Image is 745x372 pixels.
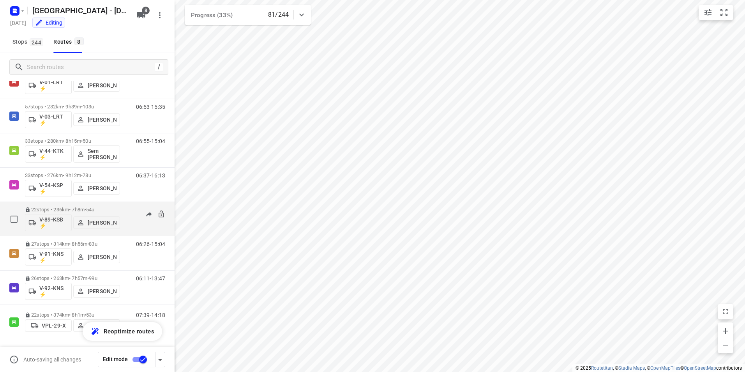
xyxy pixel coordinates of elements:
[185,5,311,25] div: Progress (33%)81/244
[25,145,72,163] button: V-44-KTK ⚡
[88,254,117,260] p: [PERSON_NAME]
[591,365,613,371] a: Routetitan
[74,37,84,45] span: 8
[716,5,732,20] button: Fit zoom
[86,207,94,213] span: 54u
[88,82,117,89] p: [PERSON_NAME]
[700,5,716,20] button: Map settings
[699,5,733,20] div: small contained button group
[7,18,29,27] h5: Project date
[268,10,289,19] p: 81/244
[88,117,117,123] p: [PERSON_NAME]
[27,61,155,73] input: Search routes
[157,210,165,219] button: Unlock route
[136,275,165,282] p: 06:11-13:47
[73,251,120,263] button: [PERSON_NAME]
[30,38,43,46] span: 244
[25,77,72,94] button: V-01-LRT ⚡
[25,172,120,178] p: 33 stops • 276km • 9h12m
[81,138,83,144] span: •
[39,113,68,126] p: V-03-LRT ⚡
[39,79,68,92] p: V-01-LRT ⚡
[39,182,68,195] p: V-54-KSP ⚡
[87,275,89,281] span: •
[136,241,165,247] p: 06:26-15:04
[73,182,120,195] button: [PERSON_NAME]
[81,172,83,178] span: •
[42,322,66,329] p: VPL-29-X
[576,365,742,371] li: © 2025 , © , © © contributors
[12,37,46,47] span: Stops
[88,148,117,160] p: Sem [PERSON_NAME]
[89,241,97,247] span: 83u
[39,216,68,229] p: V-89-KSB ⚡
[85,207,86,213] span: •
[133,7,149,23] button: 8
[155,354,165,364] div: Driver app settings
[81,104,83,110] span: •
[25,319,72,332] button: VPL-29-X
[53,37,86,47] div: Routes
[73,79,120,92] button: [PERSON_NAME]
[39,148,68,160] p: V-44-KTK ⚡
[136,104,165,110] p: 06:53-15:35
[88,220,117,226] p: [PERSON_NAME]
[142,7,150,14] span: 8
[73,319,120,332] button: [PERSON_NAME]
[25,207,120,213] p: 22 stops • 236km • 7h8m
[684,365,716,371] a: OpenStreetMap
[25,104,120,110] p: 57 stops • 232km • 9h39m
[85,312,86,318] span: •
[73,216,120,229] button: [PERSON_NAME]
[25,111,72,128] button: V-03-LRT ⚡
[155,63,163,71] div: /
[191,12,233,19] span: Progress (33%)
[25,241,120,247] p: 27 stops • 314km • 8h56m
[25,312,120,318] p: 22 stops • 374km • 8h1m
[23,356,81,363] p: Auto-saving all changes
[89,275,97,281] span: 99u
[141,207,157,222] button: Send to driver
[83,104,94,110] span: 103u
[25,275,120,281] p: 26 stops • 263km • 7h57m
[618,365,645,371] a: Stadia Maps
[25,248,72,266] button: V-91-KNS ⚡
[25,180,72,197] button: V-54-KSP ⚡
[103,356,128,362] span: Edit mode
[83,322,162,341] button: Reoptimize routes
[136,172,165,179] p: 06:37-16:13
[83,138,91,144] span: 50u
[87,241,89,247] span: •
[6,211,22,227] span: Select
[88,185,117,191] p: [PERSON_NAME]
[86,312,94,318] span: 53u
[25,214,72,231] button: V-89-KSB ⚡
[136,312,165,318] p: 07:39-14:18
[152,7,168,23] button: More
[83,172,91,178] span: 78u
[88,288,117,294] p: [PERSON_NAME]
[25,283,72,300] button: V-92-KNS ⚡
[39,285,68,298] p: V-92-KNS ⚡
[650,365,680,371] a: OpenMapTiles
[73,285,120,298] button: [PERSON_NAME]
[73,145,120,163] button: Sem [PERSON_NAME]
[88,322,117,329] p: [PERSON_NAME]
[29,4,130,17] h5: Rename
[104,326,154,337] span: Reoptimize routes
[35,19,62,27] div: You are currently in edit mode.
[39,251,68,263] p: V-91-KNS ⚡
[25,138,120,144] p: 33 stops • 280km • 8h15m
[73,113,120,126] button: [PERSON_NAME]
[136,138,165,144] p: 06:55-15:04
